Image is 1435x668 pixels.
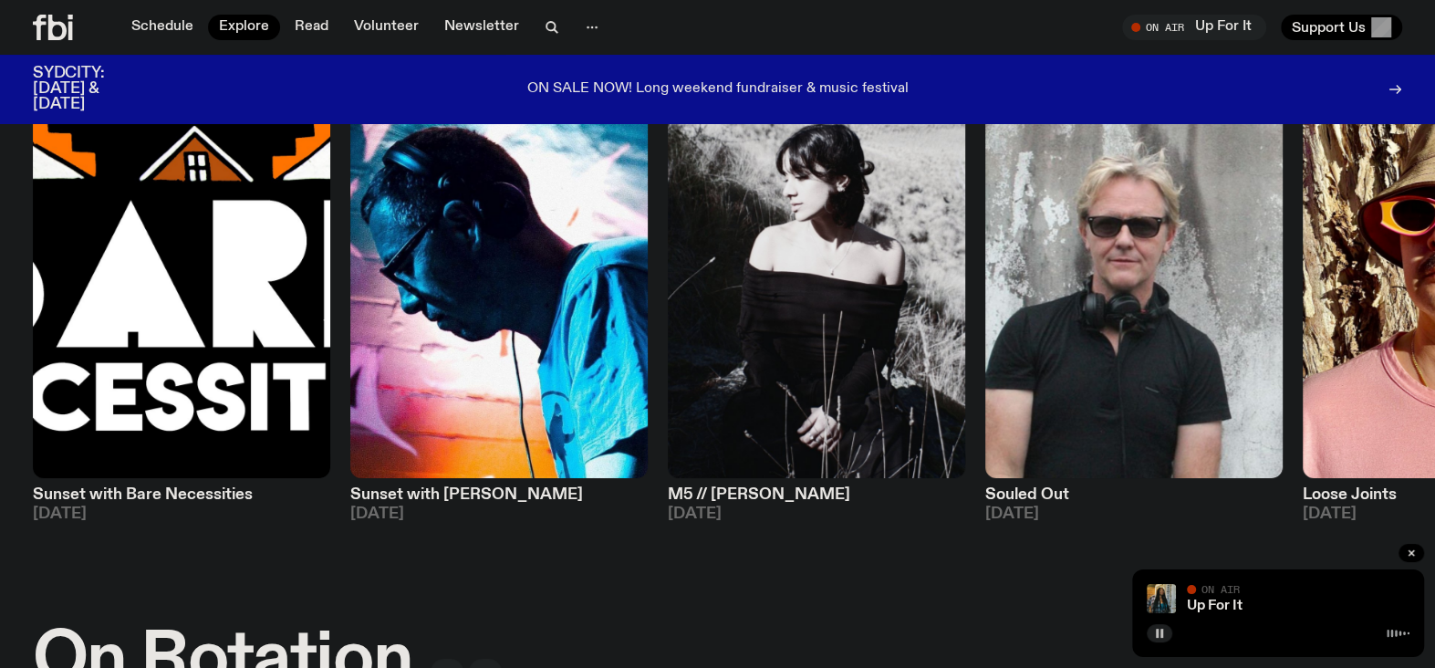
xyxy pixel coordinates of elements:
[284,15,339,40] a: Read
[33,487,330,503] h3: Sunset with Bare Necessities
[350,506,648,522] span: [DATE]
[1201,583,1240,595] span: On Air
[985,487,1283,503] h3: Souled Out
[208,15,280,40] a: Explore
[1187,599,1243,613] a: Up For It
[350,81,648,478] img: Simon Caldwell stands side on, looking downwards. He has headphones on. Behind him is a brightly ...
[1147,584,1176,613] img: Ify - a Brown Skin girl with black braided twists, looking up to the side with her tongue stickin...
[1292,19,1366,36] span: Support Us
[33,66,150,112] h3: SYDCITY: [DATE] & [DATE]
[668,506,965,522] span: [DATE]
[668,487,965,503] h3: M5 // [PERSON_NAME]
[350,487,648,503] h3: Sunset with [PERSON_NAME]
[350,478,648,522] a: Sunset with [PERSON_NAME][DATE]
[985,506,1283,522] span: [DATE]
[985,81,1283,478] img: Stephen looks directly at the camera, wearing a black tee, black sunglasses and headphones around...
[343,15,430,40] a: Volunteer
[527,81,909,98] p: ON SALE NOW! Long weekend fundraiser & music festival
[120,15,204,40] a: Schedule
[985,478,1283,522] a: Souled Out[DATE]
[433,15,530,40] a: Newsletter
[1122,15,1266,40] button: On AirUp For It
[33,478,330,522] a: Sunset with Bare Necessities[DATE]
[668,478,965,522] a: M5 // [PERSON_NAME][DATE]
[33,81,330,478] img: Bare Necessities
[33,506,330,522] span: [DATE]
[1281,15,1402,40] button: Support Us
